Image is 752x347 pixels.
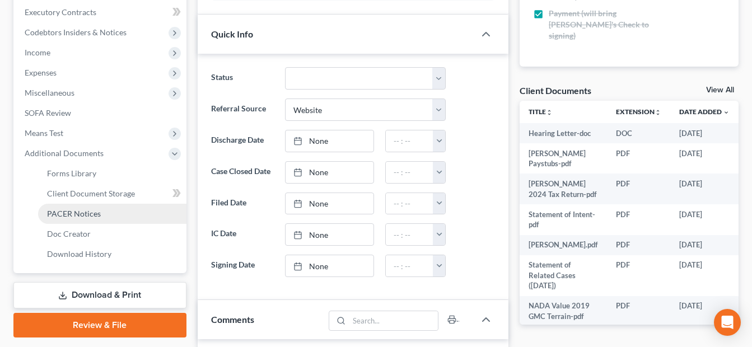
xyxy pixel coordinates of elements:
[386,224,433,245] input: -- : --
[286,162,373,183] a: None
[670,204,739,235] td: [DATE]
[38,184,186,204] a: Client Document Storage
[520,296,607,327] td: NADA Value 2019 GMC Terrain-pdf
[286,255,373,276] a: None
[205,99,279,121] label: Referral Source
[286,130,373,152] a: None
[520,85,591,96] div: Client Documents
[25,148,104,158] span: Additional Documents
[607,296,670,327] td: PDF
[520,255,607,296] td: Statement of Related Cases ([DATE])
[386,162,433,183] input: -- : --
[549,8,674,41] span: Payment (will bring [PERSON_NAME]'s Check to signing)
[607,204,670,235] td: PDF
[25,68,57,77] span: Expenses
[25,128,63,138] span: Means Test
[25,108,71,118] span: SOFA Review
[386,255,433,276] input: -- : --
[205,130,279,152] label: Discharge Date
[607,143,670,174] td: PDF
[25,7,96,17] span: Executory Contracts
[13,313,186,337] a: Review & File
[670,255,739,296] td: [DATE]
[25,88,74,97] span: Miscellaneous
[607,235,670,255] td: PDF
[205,193,279,215] label: Filed Date
[205,223,279,246] label: IC Date
[38,163,186,184] a: Forms Library
[520,235,607,255] td: [PERSON_NAME].pdf
[679,107,730,116] a: Date Added expand_more
[16,2,186,22] a: Executory Contracts
[607,255,670,296] td: PDF
[386,193,433,214] input: -- : --
[670,143,739,174] td: [DATE]
[529,107,553,116] a: Titleunfold_more
[607,123,670,143] td: DOC
[47,189,135,198] span: Client Document Storage
[211,314,254,325] span: Comments
[655,109,661,116] i: unfold_more
[47,229,91,238] span: Doc Creator
[706,86,734,94] a: View All
[723,109,730,116] i: expand_more
[670,173,739,204] td: [DATE]
[205,161,279,184] label: Case Closed Date
[520,204,607,235] td: Statement of Intent-pdf
[47,168,96,178] span: Forms Library
[205,67,279,90] label: Status
[546,109,553,116] i: unfold_more
[670,235,739,255] td: [DATE]
[25,27,127,37] span: Codebtors Insiders & Notices
[520,143,607,174] td: [PERSON_NAME] Paystubs-pdf
[16,103,186,123] a: SOFA Review
[38,244,186,264] a: Download History
[670,296,739,327] td: [DATE]
[520,173,607,204] td: [PERSON_NAME] 2024 Tax Return-pdf
[47,249,111,259] span: Download History
[205,255,279,277] label: Signing Date
[670,123,739,143] td: [DATE]
[386,130,433,152] input: -- : --
[286,224,373,245] a: None
[47,209,101,218] span: PACER Notices
[616,107,661,116] a: Extensionunfold_more
[25,48,50,57] span: Income
[349,311,438,330] input: Search...
[714,309,741,336] div: Open Intercom Messenger
[520,123,607,143] td: Hearing Letter-doc
[211,29,253,39] span: Quick Info
[286,193,373,214] a: None
[38,204,186,224] a: PACER Notices
[13,282,186,308] a: Download & Print
[38,224,186,244] a: Doc Creator
[607,173,670,204] td: PDF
